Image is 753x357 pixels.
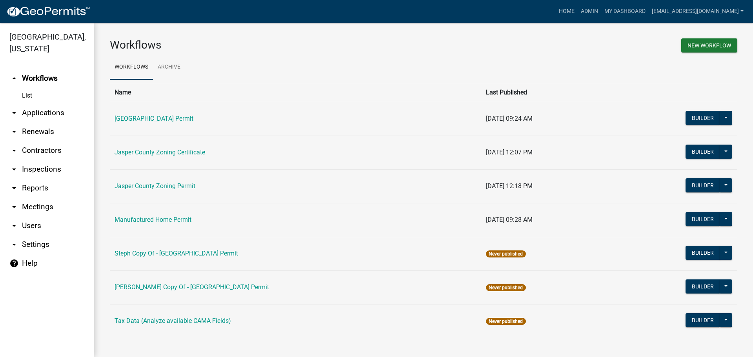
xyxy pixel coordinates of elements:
a: Admin [578,4,601,19]
i: arrow_drop_down [9,146,19,155]
i: arrow_drop_down [9,221,19,230]
a: Jasper County Zoning Permit [115,182,195,190]
span: [DATE] 09:24 AM [486,115,533,122]
i: arrow_drop_down [9,183,19,193]
span: Never published [486,284,526,291]
span: [DATE] 09:28 AM [486,216,533,223]
span: Never published [486,318,526,325]
a: Home [556,4,578,19]
a: Manufactured Home Permit [115,216,191,223]
button: Builder [686,313,720,327]
i: arrow_drop_down [9,202,19,212]
i: arrow_drop_down [9,127,19,136]
button: New Workflow [681,38,737,53]
a: Workflows [110,55,153,80]
button: Builder [686,246,720,260]
i: arrow_drop_up [9,74,19,83]
button: Builder [686,279,720,294]
button: Builder [686,212,720,226]
th: Name [110,83,481,102]
span: Never published [486,250,526,257]
span: [DATE] 12:07 PM [486,149,533,156]
i: arrow_drop_down [9,240,19,249]
a: My Dashboard [601,4,649,19]
h3: Workflows [110,38,418,52]
i: arrow_drop_down [9,108,19,118]
a: Jasper County Zoning Certificate [115,149,205,156]
button: Builder [686,145,720,159]
th: Last Published [481,83,608,102]
a: [PERSON_NAME] Copy Of - [GEOGRAPHIC_DATA] Permit [115,283,269,291]
a: Steph Copy Of - [GEOGRAPHIC_DATA] Permit [115,250,238,257]
a: [GEOGRAPHIC_DATA] Permit [115,115,193,122]
a: Archive [153,55,185,80]
button: Builder [686,111,720,125]
button: Builder [686,178,720,192]
a: Tax Data (Analyze available CAMA Fields) [115,317,231,324]
a: [EMAIL_ADDRESS][DOMAIN_NAME] [649,4,747,19]
span: [DATE] 12:18 PM [486,182,533,190]
i: help [9,259,19,268]
i: arrow_drop_down [9,165,19,174]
